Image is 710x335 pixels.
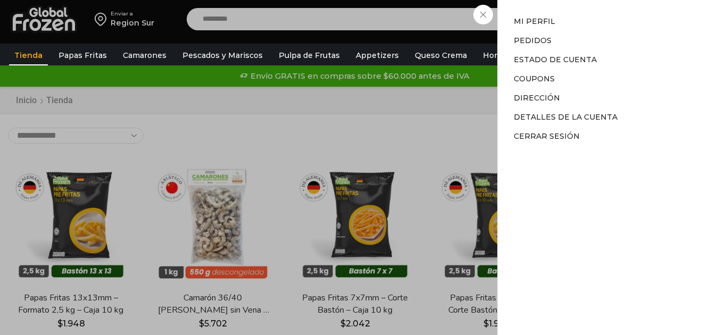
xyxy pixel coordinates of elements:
a: Pescados y Mariscos [177,45,268,65]
a: Tienda [9,45,48,65]
a: Dirección [514,93,560,103]
a: Coupons [514,74,555,83]
a: Hortalizas [478,45,528,65]
a: Pulpa de Frutas [273,45,345,65]
a: Estado de Cuenta [514,55,597,64]
a: Detalles de la cuenta [514,112,617,122]
a: Papas Fritas [53,45,112,65]
a: Mi perfil [514,16,555,26]
a: Cerrar sesión [514,131,580,141]
a: Appetizers [350,45,404,65]
a: Queso Crema [410,45,472,65]
a: Pedidos [514,36,552,45]
a: Camarones [118,45,172,65]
